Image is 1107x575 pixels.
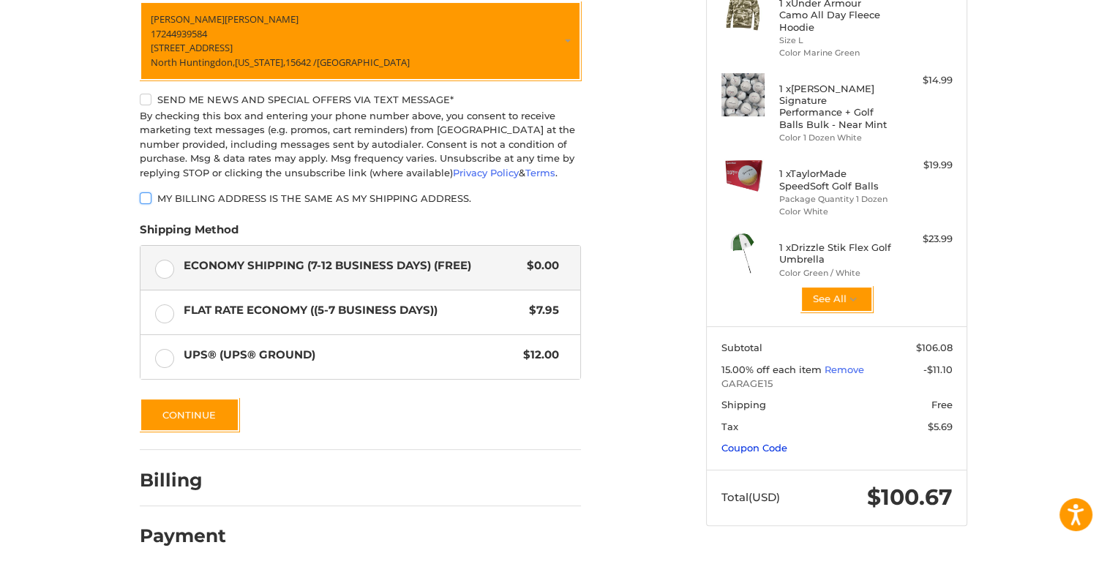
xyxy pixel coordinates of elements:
[779,168,891,192] h4: 1 x TaylorMade SpeedSoft Golf Balls
[825,364,864,375] a: Remove
[779,47,891,59] li: Color Marine Green
[285,56,317,69] span: 15642 /
[779,267,891,279] li: Color Green / White
[140,222,239,245] legend: Shipping Method
[184,302,522,319] span: Flat Rate Economy ((5-7 Business Days))
[923,364,953,375] span: -$11.10
[779,83,891,130] h4: 1 x [PERSON_NAME] Signature Performance + Golf Balls Bulk - Near Mint
[140,398,239,432] button: Continue
[317,56,410,69] span: [GEOGRAPHIC_DATA]
[721,490,780,504] span: Total (USD)
[151,12,225,26] span: [PERSON_NAME]
[140,109,581,181] div: By checking this box and entering your phone number above, you consent to receive marketing text ...
[453,167,519,178] a: Privacy Policy
[721,377,953,391] span: GARAGE15
[235,56,285,69] span: [US_STATE],
[928,421,953,432] span: $5.69
[779,206,891,218] li: Color White
[151,41,233,54] span: [STREET_ADDRESS]
[721,399,766,410] span: Shipping
[140,192,581,204] label: My billing address is the same as my shipping address.
[931,399,953,410] span: Free
[140,94,581,105] label: Send me news and special offers via text message*
[779,34,891,47] li: Size L
[779,193,891,206] li: Package Quantity 1 Dozen
[779,241,891,266] h4: 1 x Drizzle Stik Flex Golf Umbrella
[895,73,953,88] div: $14.99
[721,442,787,454] a: Coupon Code
[140,469,225,492] h2: Billing
[140,525,226,547] h2: Payment
[721,421,738,432] span: Tax
[184,347,517,364] span: UPS® (UPS® Ground)
[895,158,953,173] div: $19.99
[519,258,559,274] span: $0.00
[516,347,559,364] span: $12.00
[151,27,207,40] span: 17244939584
[151,56,235,69] span: North Huntingdon,
[140,1,581,80] a: Enter or select a different address
[867,484,953,511] span: $100.67
[721,364,825,375] span: 15.00% off each item
[895,232,953,247] div: $23.99
[522,302,559,319] span: $7.95
[779,132,891,144] li: Color 1 Dozen White
[184,258,520,274] span: Economy Shipping (7-12 Business Days) (Free)
[916,342,953,353] span: $106.08
[525,167,555,178] a: Terms
[800,286,873,312] button: See All
[721,342,762,353] span: Subtotal
[225,12,299,26] span: [PERSON_NAME]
